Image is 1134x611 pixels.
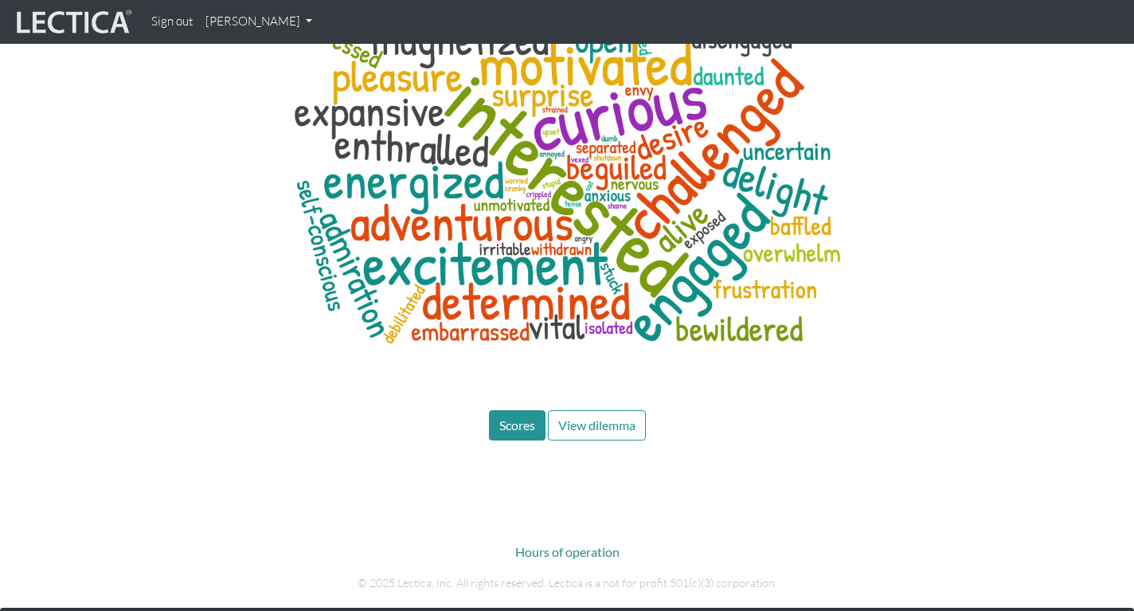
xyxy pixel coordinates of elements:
a: Sign out [145,6,199,37]
img: words associated with not understanding for learnaholics [276,6,858,359]
span: View dilemma [558,417,635,433]
a: Hours of operation [515,544,620,559]
a: [PERSON_NAME] [199,6,319,37]
span: Scores [499,417,535,433]
img: lecticalive [13,7,132,37]
button: Scores [489,410,545,441]
p: © 2025 Lectica, Inc. All rights reserved. Lectica is a not for profit 501(c)(3) corporation. [125,574,1009,592]
button: View dilemma [548,410,646,441]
